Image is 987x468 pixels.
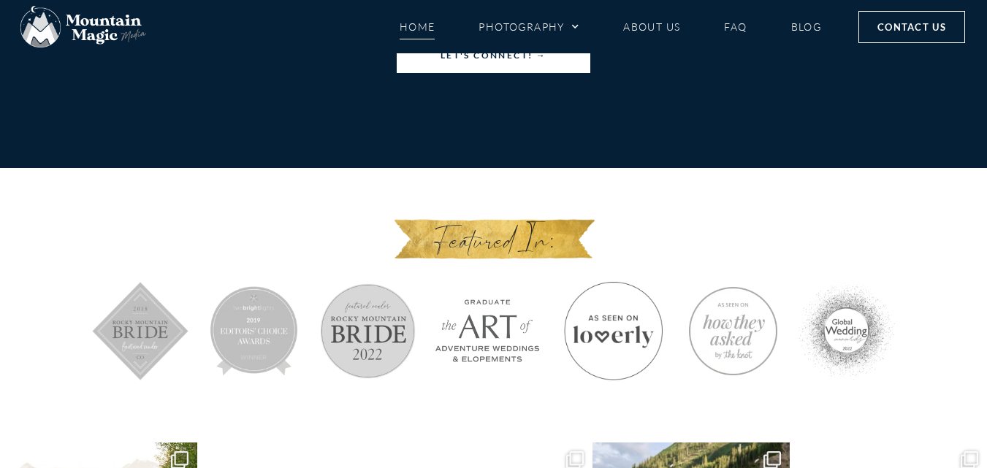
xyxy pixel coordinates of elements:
a: FAQ [724,14,747,39]
span: Contact Us [877,19,946,35]
a: Home [400,14,435,39]
a: About Us [623,14,680,39]
a: Blog [791,14,822,39]
img: Graduate the Art of Adventure Weddings and Elopements [432,282,543,380]
a: Contact Us [858,11,965,43]
img: Mountain Magic Media photography logo Crested Butte Photographer [20,6,146,48]
a: Let's Connect! → [397,38,590,73]
span: Let's Connect! → [441,47,546,64]
h3: Featured In: [384,226,603,258]
a: Photography [479,14,579,39]
nav: Menu [400,14,822,39]
img: As Seen On Loverly [557,282,668,380]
